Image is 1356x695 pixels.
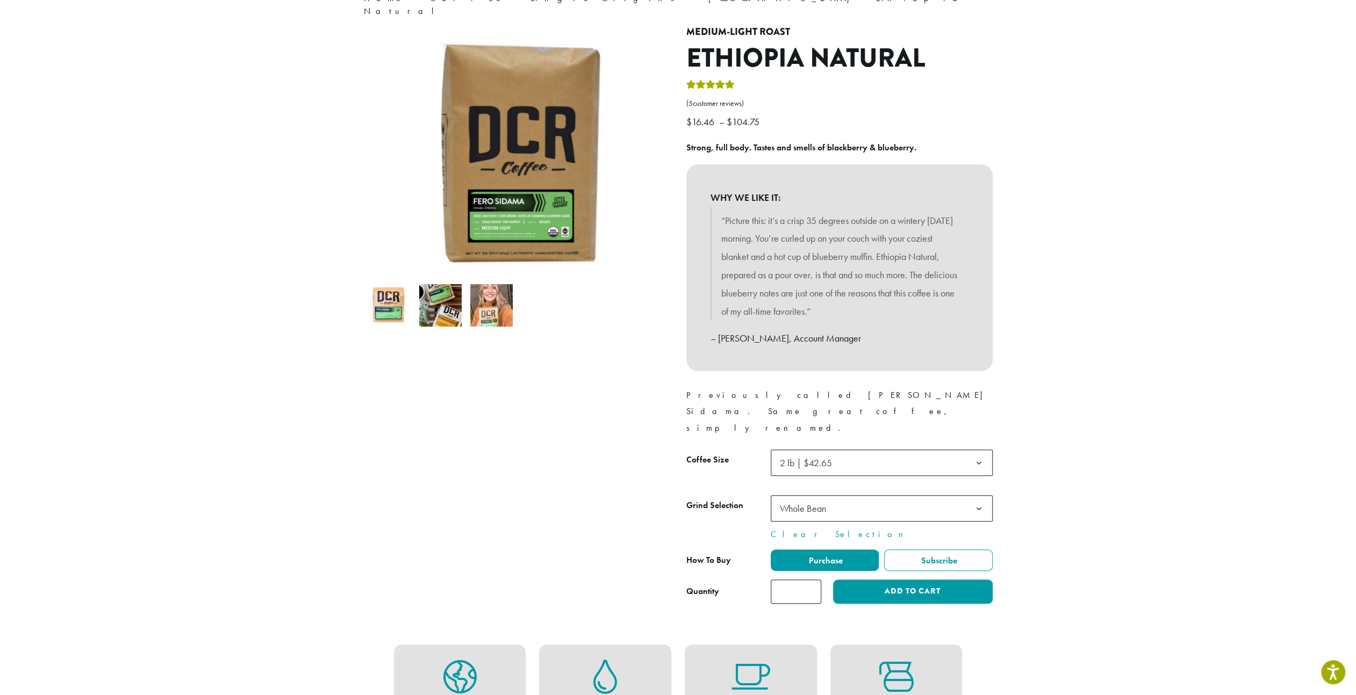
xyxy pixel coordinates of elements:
img: Ethiopia Natural - Image 2 [419,284,462,327]
bdi: 16.46 [686,115,717,128]
button: Add to cart [833,580,992,604]
p: – [PERSON_NAME], Account Manager [711,329,968,347]
span: 5 [688,99,693,108]
div: Rated 5.00 out of 5 [686,78,735,95]
p: “Picture this: it’s a crisp 35 degrees outside on a wintery [DATE] morning. You’re curled up on y... [721,212,958,321]
span: Whole Bean [771,495,993,522]
span: Purchase [807,555,842,566]
h1: Ethiopia Natural [686,43,993,74]
span: How To Buy [686,554,731,566]
input: Product quantity [771,580,821,604]
a: (5customer reviews) [686,98,993,109]
div: Quantity [686,585,719,598]
p: Previously called [PERSON_NAME] Sidama. Same great coffee, simply renamed. [686,387,993,436]
b: Strong, full body. Tastes and smells of blackberry & blueberry. [686,142,916,153]
label: Grind Selection [686,498,771,513]
span: Whole Bean [780,502,826,515]
span: – [719,115,724,128]
span: $ [727,115,732,128]
span: Whole Bean [776,498,837,519]
a: Clear Selection [771,528,993,541]
img: Ethiopia Natural - Image 3 [470,284,513,327]
span: 2 lb | $42.65 [776,452,843,473]
span: 2 lb | $42.65 [771,450,993,476]
img: Fero Sidama by Dillanos Coffee Roasters [368,284,411,327]
label: Coffee Size [686,452,771,468]
span: $ [686,115,692,128]
bdi: 104.75 [727,115,762,128]
span: Subscribe [920,555,957,566]
b: WHY WE LIKE IT: [711,189,968,207]
h4: Medium-Light Roast [686,26,993,38]
span: 2 lb | $42.65 [780,457,832,469]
